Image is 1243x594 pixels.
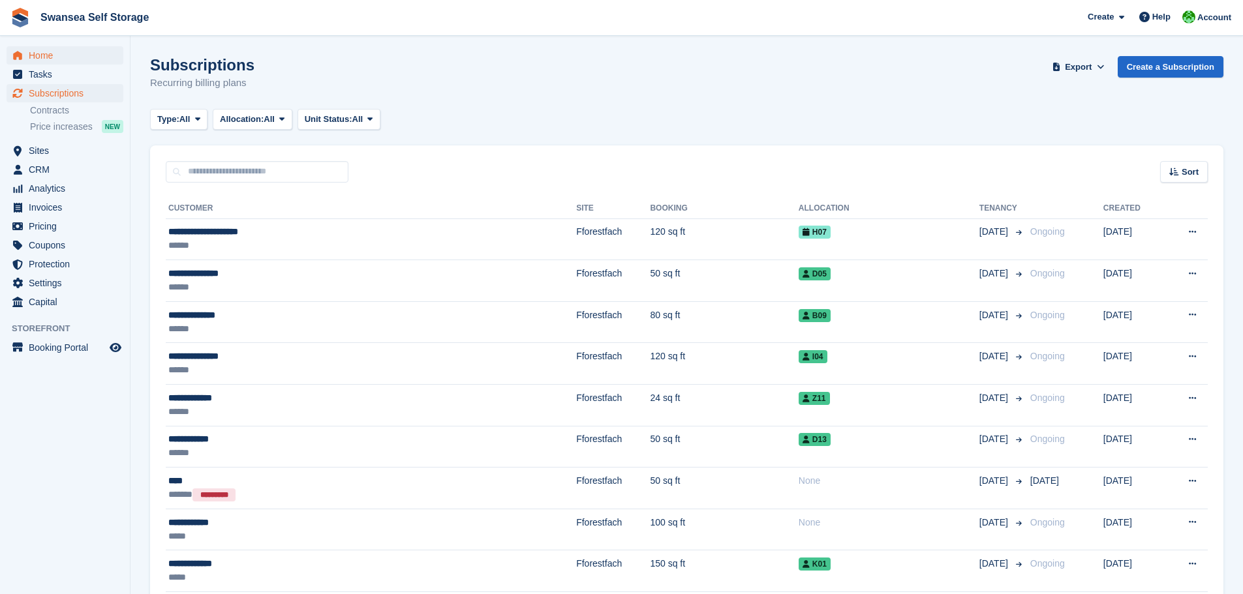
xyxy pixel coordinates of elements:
a: menu [7,293,123,311]
th: Created [1103,198,1163,219]
th: Tenancy [979,198,1025,219]
a: menu [7,141,123,160]
td: [DATE] [1103,385,1163,426]
th: Site [576,198,650,219]
button: Export [1050,56,1107,78]
td: 80 sq ft [650,301,798,343]
span: [DATE] [979,349,1011,363]
td: [DATE] [1103,218,1163,260]
span: [DATE] [979,516,1011,529]
span: Account [1197,11,1231,24]
td: 24 sq ft [650,385,798,426]
td: 50 sq ft [650,468,798,509]
td: Fforestfach [576,301,650,343]
a: menu [7,274,123,292]
td: 120 sq ft [650,218,798,260]
span: Storefront [12,322,130,335]
td: [DATE] [1103,343,1163,385]
span: Price increases [30,121,93,133]
span: Booking Portal [29,338,107,357]
span: All [264,113,275,126]
span: H07 [799,226,831,239]
td: 100 sq ft [650,509,798,550]
a: menu [7,255,123,273]
a: menu [7,179,123,198]
span: [DATE] [979,225,1011,239]
span: [DATE] [979,391,1011,405]
img: Andrew Robbins [1182,10,1195,23]
a: menu [7,65,123,83]
img: stora-icon-8386f47178a22dfd0bd8f6a31ec36ba5ce8667c1dd55bd0f319d3a0aa187defe.svg [10,8,30,27]
span: Settings [29,274,107,292]
span: Ongoing [1030,517,1065,527]
span: All [352,113,363,126]
span: Sites [29,141,107,160]
span: Export [1065,61,1092,74]
button: Type: All [150,109,207,130]
span: [DATE] [979,474,1011,488]
th: Customer [166,198,576,219]
td: [DATE] [1103,509,1163,550]
td: Fforestfach [576,218,650,260]
td: [DATE] [1103,550,1163,592]
span: Z11 [799,392,830,405]
span: Ongoing [1030,351,1065,361]
td: Fforestfach [576,550,650,592]
span: Create [1088,10,1114,23]
span: All [179,113,191,126]
a: Create a Subscription [1118,56,1223,78]
span: Type: [157,113,179,126]
span: Home [29,46,107,65]
span: Help [1152,10,1171,23]
p: Recurring billing plans [150,76,254,91]
span: Capital [29,293,107,311]
td: [DATE] [1103,468,1163,509]
span: Ongoing [1030,393,1065,403]
td: [DATE] [1103,301,1163,343]
td: [DATE] [1103,426,1163,468]
span: Ongoing [1030,558,1065,569]
a: menu [7,160,123,179]
span: [DATE] [979,432,1011,446]
span: I04 [799,350,827,363]
span: Subscriptions [29,84,107,102]
span: Ongoing [1030,226,1065,237]
div: NEW [102,120,123,133]
td: 120 sq ft [650,343,798,385]
h1: Subscriptions [150,56,254,74]
span: [DATE] [1030,475,1059,486]
td: 150 sq ft [650,550,798,592]
td: Fforestfach [576,343,650,385]
td: 50 sq ft [650,426,798,468]
span: Tasks [29,65,107,83]
span: Allocation: [220,113,264,126]
a: Price increases NEW [30,119,123,134]
a: menu [7,217,123,235]
span: Pricing [29,217,107,235]
td: Fforestfach [576,468,650,509]
div: None [799,474,979,488]
span: [DATE] [979,308,1011,322]
span: Ongoing [1030,310,1065,320]
span: K01 [799,557,831,571]
span: Protection [29,255,107,273]
a: menu [7,46,123,65]
a: Contracts [30,104,123,117]
span: Invoices [29,198,107,216]
div: None [799,516,979,529]
span: CRM [29,160,107,179]
button: Unit Status: All [298,109,380,130]
a: menu [7,338,123,357]
td: [DATE] [1103,260,1163,302]
td: Fforestfach [576,426,650,468]
td: Fforestfach [576,385,650,426]
span: [DATE] [979,557,1011,571]
span: D05 [799,267,831,280]
a: Preview store [108,340,123,355]
span: [DATE] [979,267,1011,280]
td: Fforestfach [576,260,650,302]
span: Ongoing [1030,434,1065,444]
span: Coupons [29,236,107,254]
span: D13 [799,433,831,446]
td: 50 sq ft [650,260,798,302]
